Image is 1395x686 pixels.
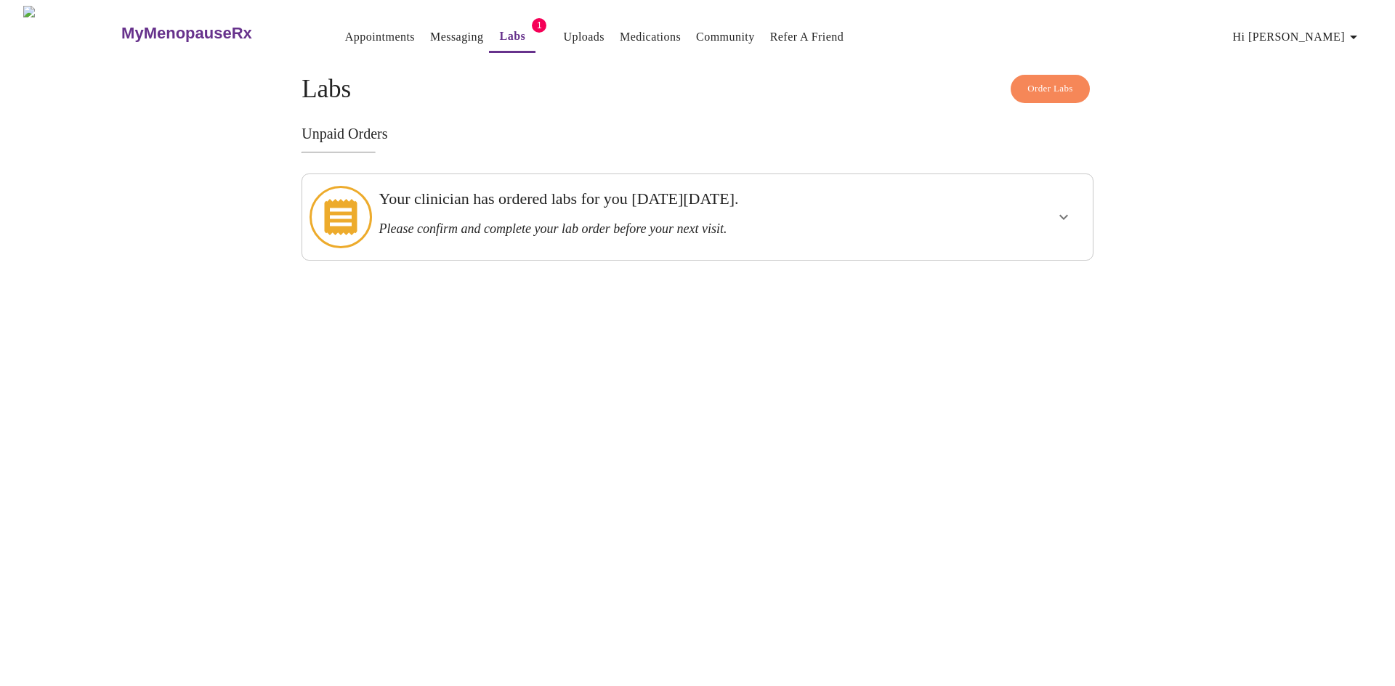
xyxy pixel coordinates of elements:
button: Medications [614,23,687,52]
h4: Labs [302,75,1093,104]
h3: MyMenopauseRx [121,24,252,43]
button: Refer a Friend [764,23,850,52]
h3: Your clinician has ordered labs for you [DATE][DATE]. [379,189,939,208]
a: Community [696,27,755,47]
a: Uploads [563,27,604,47]
button: Uploads [557,23,610,52]
button: Community [690,23,761,52]
a: Refer a Friend [770,27,844,47]
a: Appointments [345,27,415,47]
button: Order Labs [1011,75,1090,103]
button: Labs [489,22,535,53]
h3: Unpaid Orders [302,126,1093,142]
span: Hi [PERSON_NAME] [1233,27,1362,47]
button: Messaging [424,23,489,52]
h3: Please confirm and complete your lab order before your next visit. [379,221,939,237]
a: Labs [500,26,526,46]
button: Hi [PERSON_NAME] [1227,23,1368,52]
button: show more [1046,200,1081,234]
button: Appointments [339,23,421,52]
img: MyMenopauseRx Logo [23,6,120,60]
a: Medications [620,27,681,47]
span: Order Labs [1027,81,1073,97]
span: 1 [532,18,546,33]
a: Messaging [430,27,483,47]
a: MyMenopauseRx [120,8,310,59]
